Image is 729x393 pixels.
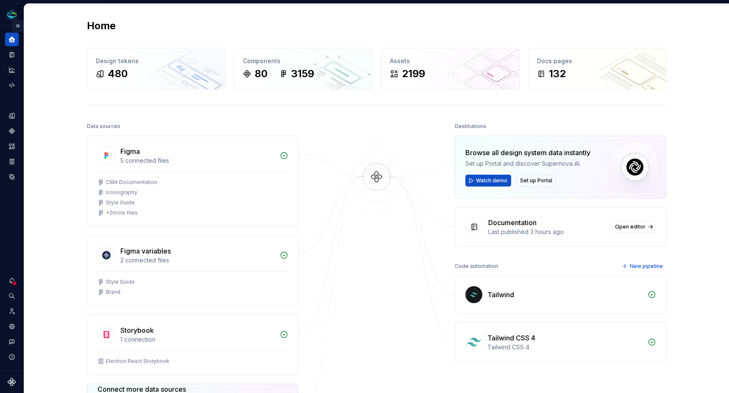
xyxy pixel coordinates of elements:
a: Data sources [5,170,19,184]
div: Brand [106,289,120,295]
div: 2199 [402,67,425,81]
div: Tailwind [487,290,514,300]
div: Destinations [455,120,486,132]
div: Style Guide [106,279,135,285]
a: Assets [5,139,19,153]
div: Code automation [455,260,498,272]
div: CMA Documentation [106,179,157,186]
a: Home [5,33,19,46]
a: Invite team [5,304,19,318]
div: 3159 [291,67,314,81]
div: Docs pages [537,57,658,65]
a: Code automation [5,78,19,92]
a: Design tokens480 [87,48,225,89]
button: Set up Portal [516,175,556,187]
div: 5 connected files [120,156,275,165]
div: Figma [120,146,140,156]
div: Style Guide [106,199,135,206]
button: Expand sidebar [12,20,24,32]
a: Documentation [5,48,19,61]
span: Open editor [615,223,646,230]
span: New pipeline [630,263,663,270]
img: f6f21888-ac52-4431-a6ea-009a12e2bf23.png [7,10,17,20]
a: Docs pages132 [528,48,667,89]
div: Tailwind CSS 4 [487,333,535,343]
div: 2 connected files [120,256,275,265]
div: Iconography [106,189,137,196]
button: Contact support [5,335,19,348]
a: Storybook1 connectionElectron React Storybook [87,315,299,375]
div: Data sources [87,120,120,132]
div: + 2 more files [106,209,138,216]
div: Documentation [488,217,537,228]
button: Notifications [5,274,19,287]
div: Components [243,57,364,65]
a: Components [5,124,19,138]
span: Watch demo [476,177,507,184]
div: 1 connection [120,335,275,344]
a: Settings [5,320,19,333]
div: Tailwind CSS 4 [487,343,643,351]
span: Set up Portal [520,177,552,184]
div: Set up Portal and discover Supernova AI. [465,159,590,168]
div: Last published 3 hours ago [488,228,606,236]
a: Analytics [5,63,19,77]
a: Assets2199 [381,48,520,89]
div: Browse all design system data instantly [465,148,590,158]
a: Figma variables2 connected filesStyle GuideBrand [87,235,299,306]
div: Figma variables [120,246,171,256]
div: Design tokens [96,57,217,65]
a: Open editor [611,221,656,233]
div: Electron React Storybook [106,358,170,365]
a: Components803159 [234,48,373,89]
a: Storybook stories [5,155,19,168]
button: Watch demo [465,175,511,187]
h2: Home [87,19,116,33]
div: Storybook [120,325,154,335]
div: 480 [108,67,128,81]
div: Assets [390,57,511,65]
div: 80 [255,67,267,81]
button: Search ⌘K [5,289,19,303]
svg: Supernova Logo [8,378,16,386]
button: New pipeline [619,260,667,272]
a: Design tokens [5,109,19,123]
a: Figma5 connected filesCMA DocumentationIconographyStyle Guide+2more files [87,136,299,227]
div: 132 [549,67,566,81]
